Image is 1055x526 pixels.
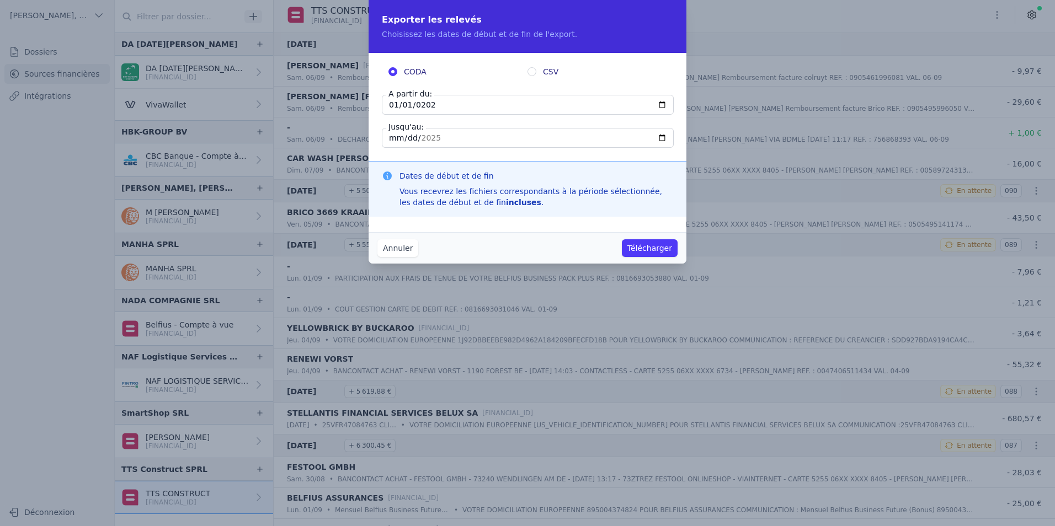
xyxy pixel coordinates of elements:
label: A partir du: [386,88,434,99]
span: CODA [404,66,427,77]
input: CODA [388,67,397,76]
label: CODA [388,66,527,77]
div: Vous recevrez les fichiers correspondants à la période sélectionnée, les dates de début et de fin . [399,186,673,208]
label: CSV [527,66,667,77]
input: CSV [527,67,536,76]
button: Annuler [377,239,418,257]
span: CSV [543,66,558,77]
h2: Exporter les relevés [382,13,673,26]
label: Jusqu'au: [386,121,426,132]
strong: incluses [506,198,541,207]
p: Choisissez les dates de début et de fin de l'export. [382,29,673,40]
button: Télécharger [622,239,678,257]
h3: Dates de début et de fin [399,170,673,181]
